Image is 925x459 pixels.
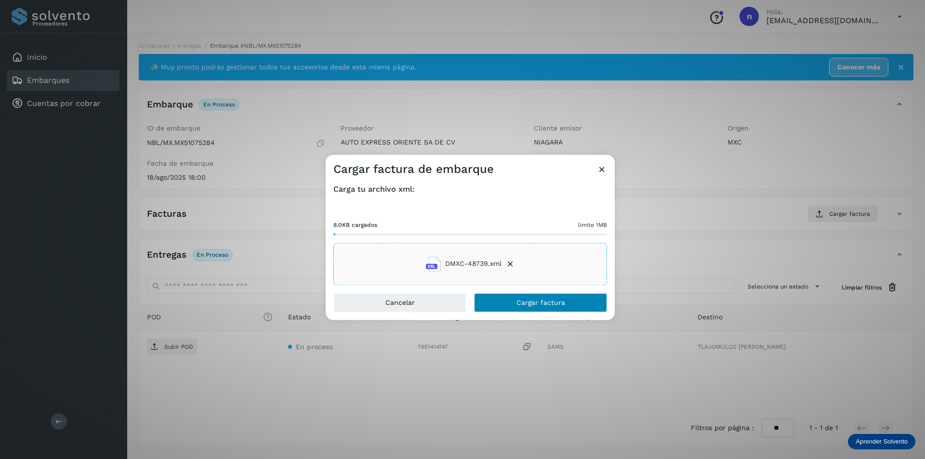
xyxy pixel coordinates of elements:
h4: Carga tu archivo xml: [333,184,607,194]
span: DMXC-48739.xml [445,259,502,269]
span: 8.0KB cargados [333,221,377,229]
span: límite 1MB [578,221,607,229]
p: Aprender Solvento [856,438,908,446]
h3: Cargar factura de embarque [333,162,494,176]
button: Cargar factura [474,293,607,312]
span: Cancelar [385,299,415,306]
div: Aprender Solvento [848,434,915,449]
button: Cancelar [333,293,466,312]
span: Cargar factura [516,299,565,306]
